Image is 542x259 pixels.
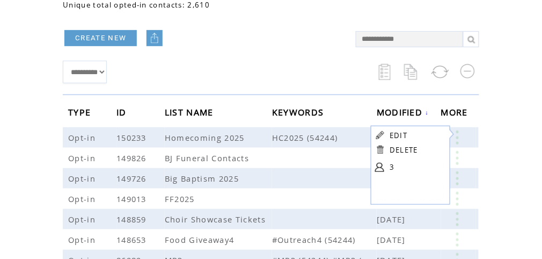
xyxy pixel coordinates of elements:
a: KEYWORDS [272,109,327,115]
span: Homecoming 2025 [165,132,247,143]
span: 149726 [116,173,149,184]
span: 148653 [116,234,149,245]
span: FF2025 [165,193,197,204]
span: Choir Showcase Tickets [165,214,268,225]
span: Big Baptism 2025 [165,173,241,184]
span: [DATE] [377,234,408,245]
span: Opt-in [68,214,98,225]
span: HC2025 (54244) [272,132,377,143]
span: 148859 [116,214,149,225]
span: 149826 [116,153,149,163]
span: 150233 [116,132,149,143]
span: Opt-in [68,193,98,204]
span: Opt-in [68,234,98,245]
span: #Outreach4 (54244) [272,234,377,245]
span: Opt-in [68,153,98,163]
span: ID [116,104,129,124]
a: DELETE [390,145,418,155]
a: MODIFIED↓ [377,109,429,116]
a: LIST NAME [165,109,216,115]
span: LIST NAME [165,104,216,124]
span: Opt-in [68,132,98,143]
span: KEYWORDS [272,104,327,124]
a: CREATE NEW [64,30,137,46]
span: Food Giveaway4 [165,234,237,245]
span: Opt-in [68,173,98,184]
span: 149013 [116,193,149,204]
span: BJ Funeral Contacts [165,153,252,163]
a: EDIT [390,131,407,140]
span: MODIFIED [377,104,426,124]
a: ID [116,109,129,115]
span: TYPE [68,104,93,124]
img: upload.png [149,33,160,44]
a: 3 [390,159,443,175]
a: TYPE [68,109,93,115]
span: MORE [441,104,471,124]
